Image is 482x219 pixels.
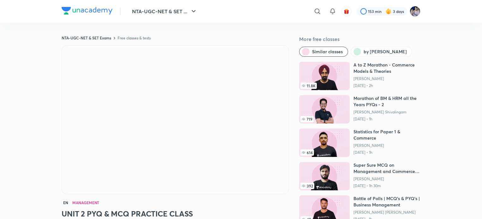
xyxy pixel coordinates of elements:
[117,35,151,40] a: Free classes & tests
[351,47,412,57] button: by Tanya Gautam
[62,199,70,206] span: EN
[62,35,111,40] a: NTA-UGC-NET & SET Exams
[353,210,420,215] a: [PERSON_NAME] [PERSON_NAME]
[353,129,420,141] h6: Statistics for Paper 1 & Commerce
[353,162,420,175] h6: Super Sure MCQ on Management and Commerce Part - 18
[353,76,420,81] a: [PERSON_NAME]
[353,150,420,155] p: [DATE] • 1h
[364,49,407,55] span: by Tanya Gautam
[299,47,348,57] button: Similar classes
[353,110,420,115] a: [PERSON_NAME] Shivalingam
[353,176,420,182] a: [PERSON_NAME]
[353,117,420,122] p: [DATE] • 1h
[62,7,112,16] a: Company Logo
[128,5,201,18] button: NTA-UGC-NET & SET ...
[300,83,317,89] span: 11.8K
[299,35,420,43] h5: More free classes
[341,6,352,16] button: avatar
[312,49,343,55] span: Similar classes
[62,7,112,14] img: Company Logo
[300,149,314,156] span: 614
[300,116,314,122] span: 719
[353,95,420,108] h6: Marathon of BM & HRM all the Years PYQs - 2
[300,183,314,189] span: 392
[410,6,420,17] img: Tanya Gautam
[385,8,392,14] img: streak
[353,143,420,148] a: [PERSON_NAME]
[353,83,420,88] p: [DATE] • 2h
[72,201,99,205] h4: Management
[353,183,420,188] p: [DATE] • 1h 30m
[62,46,289,194] iframe: Class
[62,209,289,219] h3: UNIT 2 PYQ & MCQ PRACTICE CLASS
[353,62,420,74] h6: A to Z Marathon - Commerce Models & Theories
[353,195,420,208] h6: Battle of Polls | MCQ's & PYQ's | Business Management
[344,9,349,14] img: avatar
